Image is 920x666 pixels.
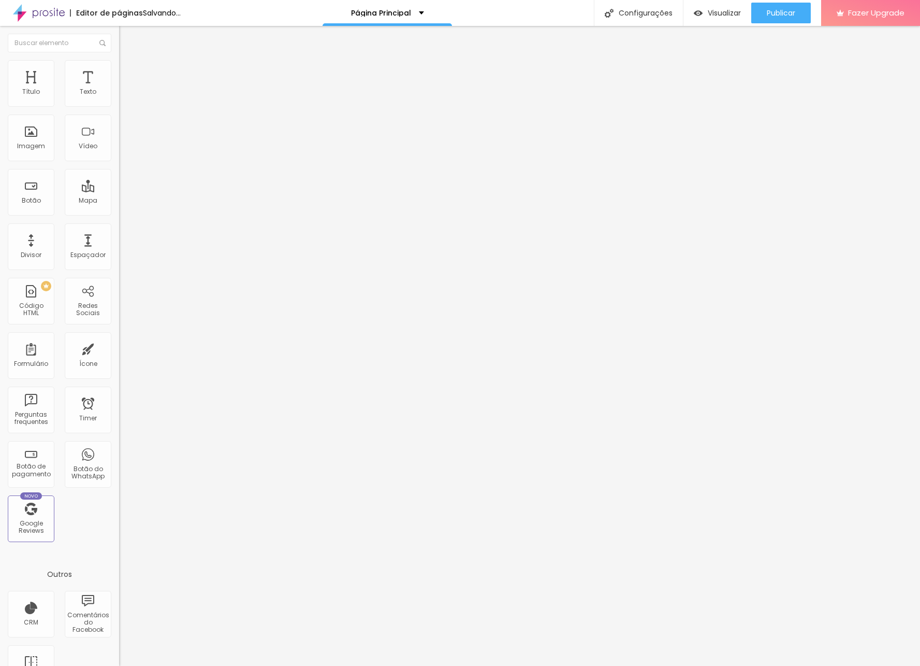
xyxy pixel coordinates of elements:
[17,143,45,150] div: Imagem
[351,9,411,17] p: Página Principal
[70,251,106,259] div: Espaçador
[24,619,38,626] div: CRM
[605,9,614,18] img: Icone
[80,88,96,95] div: Texto
[79,415,97,422] div: Timer
[10,520,51,535] div: Google Reviews
[20,492,42,500] div: Novo
[67,465,108,480] div: Botão do WhatsApp
[79,360,97,367] div: Ícone
[79,143,97,150] div: Vídeo
[694,9,703,18] img: view-1.svg
[79,197,97,204] div: Mapa
[14,360,48,367] div: Formulário
[10,302,51,317] div: Código HTML
[767,9,795,17] span: Publicar
[67,302,108,317] div: Redes Sociais
[848,8,904,17] span: Fazer Upgrade
[119,26,920,666] iframe: Editor
[22,88,40,95] div: Título
[683,3,751,23] button: Visualizar
[21,251,41,259] div: Divisor
[99,40,106,46] img: Icone
[708,9,741,17] span: Visualizar
[70,9,143,17] div: Editor de páginas
[22,197,41,204] div: Botão
[751,3,811,23] button: Publicar
[143,9,181,17] div: Salvando...
[67,612,108,634] div: Comentários do Facebook
[8,34,111,52] input: Buscar elemento
[10,463,51,478] div: Botão de pagamento
[10,411,51,426] div: Perguntas frequentes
